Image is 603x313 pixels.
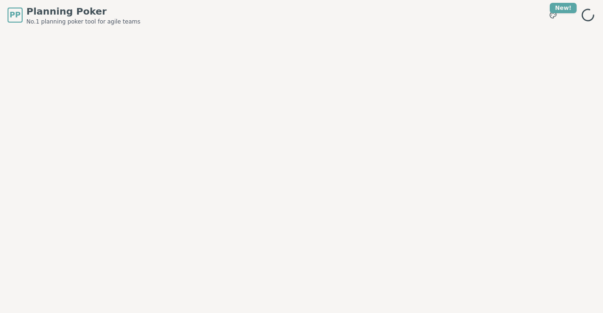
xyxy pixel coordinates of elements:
a: PPPlanning PokerNo.1 planning poker tool for agile teams [8,5,140,25]
button: New! [545,7,562,24]
div: New! [550,3,577,13]
span: No.1 planning poker tool for agile teams [26,18,140,25]
span: Planning Poker [26,5,140,18]
span: PP [9,9,20,21]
